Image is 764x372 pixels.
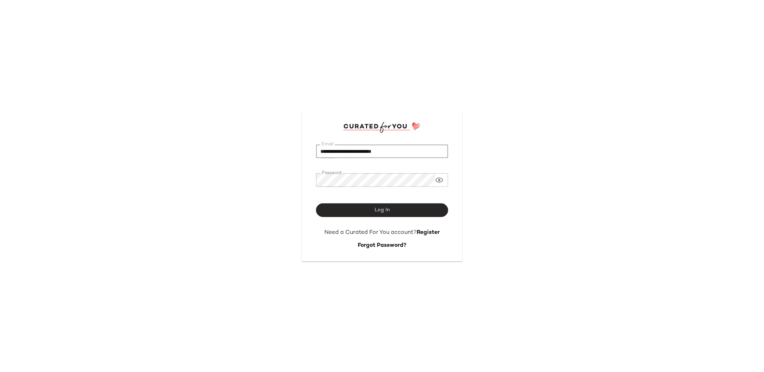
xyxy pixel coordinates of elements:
span: Need a Curated For You account? [324,230,417,236]
button: Log In [316,203,448,217]
img: cfy_login_logo.DGdB1djN.svg [343,122,421,133]
a: Forgot Password? [358,242,406,249]
a: Register [417,230,440,236]
span: Log In [374,207,390,213]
